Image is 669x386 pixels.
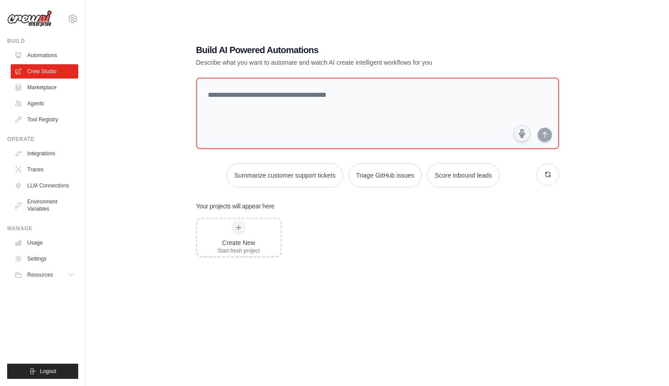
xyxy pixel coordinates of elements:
[427,163,500,187] button: Score inbound leads
[11,64,78,79] a: Crew Studio
[7,37,78,45] div: Build
[196,44,496,56] h1: Build AI Powered Automations
[11,80,78,95] a: Marketplace
[218,238,260,247] div: Create New
[7,225,78,232] div: Manage
[7,10,52,27] img: Logo
[11,195,78,216] a: Environment Variables
[11,96,78,111] a: Agents
[40,368,56,375] span: Logout
[27,271,53,278] span: Resources
[537,163,559,186] button: Get new suggestions
[513,125,530,142] button: Click to speak your automation idea
[196,58,496,67] p: Describe what you want to automate and watch AI create intelligent workflows for you
[11,112,78,127] a: Tool Registry
[11,236,78,250] a: Usage
[7,364,78,379] button: Logout
[11,178,78,193] a: LLM Connections
[349,163,422,187] button: Triage GitHub issues
[11,268,78,282] button: Resources
[11,252,78,266] a: Settings
[7,136,78,143] div: Operate
[11,146,78,161] a: Integrations
[196,202,275,211] h3: Your projects will appear here
[11,48,78,62] a: Automations
[218,247,260,254] div: Start fresh project
[227,163,343,187] button: Summarize customer support tickets
[11,162,78,177] a: Traces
